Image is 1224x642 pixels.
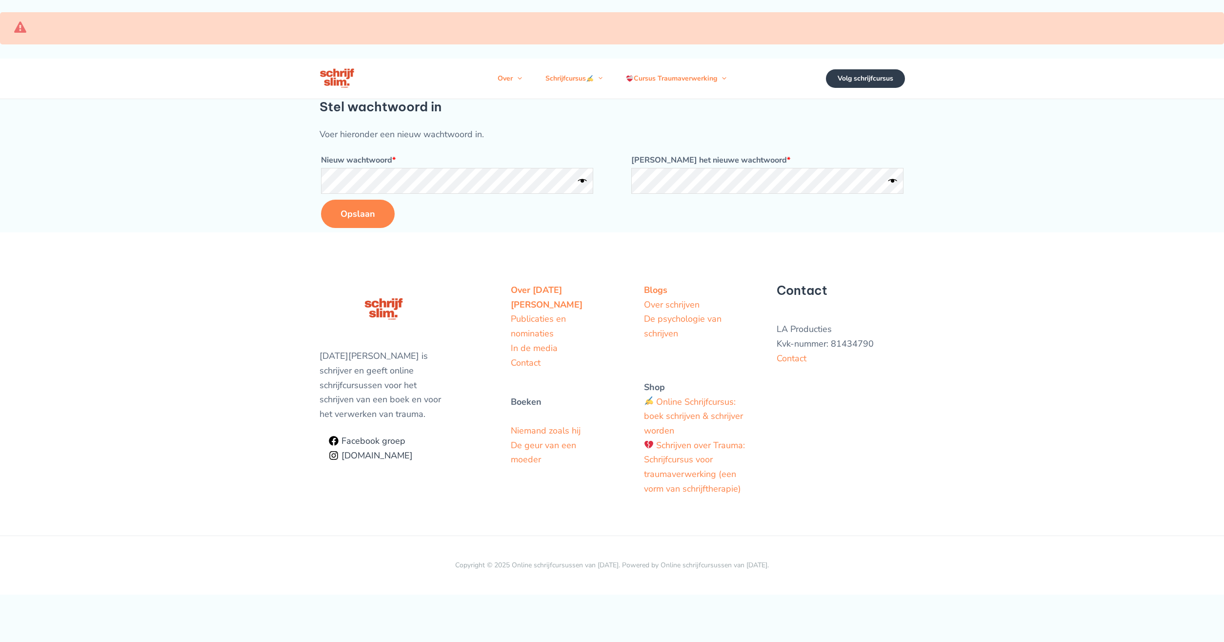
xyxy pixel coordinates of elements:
img: schrijfcursus schrijfslim academy [358,283,409,335]
a: Blogs [644,284,667,296]
strong: Boeken [511,396,542,408]
span: [DOMAIN_NAME] [339,451,413,460]
span: Menu schakelen [717,64,726,93]
button: Wachtwoord weergeven [888,176,897,186]
a: De geur van een moeder [511,439,576,466]
a: Cursus TraumaverwerkingMenu schakelen [614,64,738,93]
a: Volg schrijfcursus [826,69,905,88]
a: De psychologie van schrijven [644,313,722,339]
span: Facebook groep [339,436,405,445]
aside: Footer Widget 1 [511,283,600,467]
a: Online Schrijfcursus: boek schrijven & schrijver worden [644,396,743,436]
img: ✍️ [644,396,653,405]
a: Facebook groep [325,436,409,446]
label: Nieuw wachtwoord [321,152,593,168]
img: ❤️‍🩹 [626,75,633,82]
span: Menu schakelen [513,64,522,93]
aside: Footer Widget 2 [644,283,753,497]
img: schrijfcursus schrijfslim academy [320,67,356,90]
button: Opslaan [321,200,395,228]
h1: Stel wachtwoord in [320,99,905,114]
nav: Navigatie op de site: Menu [486,64,738,93]
img: 💔 [644,440,653,449]
a: Contact [777,352,806,364]
label: [PERSON_NAME] het nieuwe wachtwoord [631,152,903,168]
a: Publicaties en nominaties [511,313,566,339]
a: SchrijfcursusMenu schakelen [534,64,614,93]
img: ✍️ [586,75,593,82]
span: Menu schakelen [594,64,602,93]
a: Over [DATE][PERSON_NAME] [511,284,582,311]
a: Schrijven over Trauma: Schrijfcursus voor traumaverwerking (een vorm van schrijftherapie) [644,439,745,495]
a: Over schrijven [644,299,700,311]
a: OverMenu schakelen [486,64,533,93]
a: Niemand zoals hij [511,425,581,436]
p: [DATE][PERSON_NAME] is schrijver en geeft online schrijfcursussen voor het schrijven van een boek... [320,349,448,422]
p: Copyright © 2025 Online schrijfcursussen van [DATE]. Powered by Online schrijfcursussen van [DATE]. [320,558,905,573]
p: LA Producties Kvk-nummer: 81434790 [777,322,905,366]
p: Voer hieronder een nieuw wachtwoord in. [320,127,905,142]
a: In de media [511,342,558,354]
strong: Shop [644,381,665,393]
aside: Footer Widget 3 [777,283,905,366]
a: Contact [511,357,541,369]
a: Schrijfslim.Academy [325,451,416,460]
h5: Contact [777,283,905,298]
button: Wachtwoord weergeven [578,176,587,186]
